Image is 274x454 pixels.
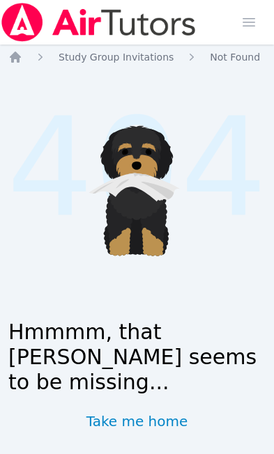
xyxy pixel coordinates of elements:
span: 404 [7,66,267,270]
a: Not Found [210,50,260,64]
span: Study Group Invitations [59,52,174,63]
span: Not Found [210,52,260,63]
nav: Breadcrumb [8,50,266,64]
a: Study Group Invitations [59,50,174,64]
h1: Hmmmm, that [PERSON_NAME] seems to be missing... [8,320,266,395]
a: Take me home [86,412,188,431]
